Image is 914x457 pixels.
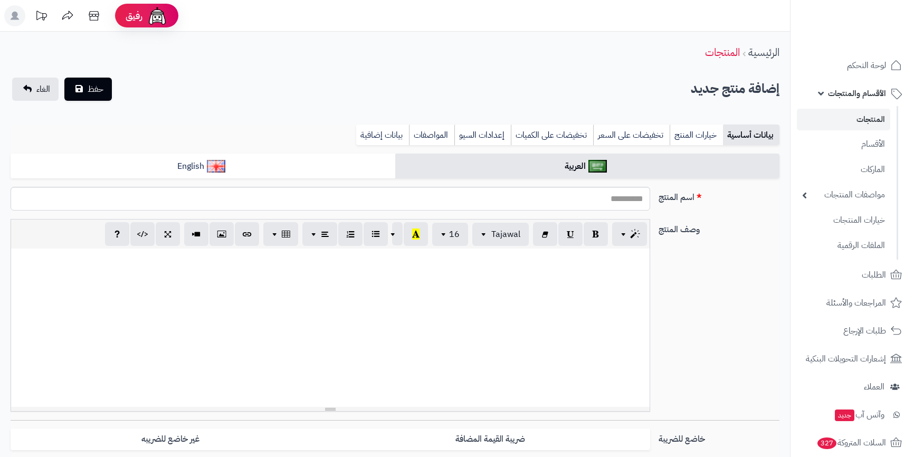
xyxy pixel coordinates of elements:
a: الماركات [797,158,890,181]
a: طلبات الإرجاع [797,318,908,344]
a: خيارات المنتجات [797,209,890,232]
img: English [207,160,225,173]
a: السلات المتروكة327 [797,430,908,455]
a: بيانات أساسية [723,125,779,146]
span: 327 [817,437,836,449]
a: الملفات الرقمية [797,234,890,257]
span: لوحة التحكم [847,58,886,73]
a: تخفيضات على السعر [593,125,670,146]
a: الرئيسية [748,44,779,60]
img: ai-face.png [147,5,168,26]
a: المراجعات والأسئلة [797,290,908,316]
label: ضريبة القيمة المضافة [330,429,650,450]
img: logo-2.png [842,30,904,52]
a: إعدادات السيو [454,125,511,146]
a: المنتجات [705,44,740,60]
span: حفظ [88,83,103,96]
label: وصف المنتج [654,219,784,236]
span: إشعارات التحويلات البنكية [806,351,886,366]
a: إشعارات التحويلات البنكية [797,346,908,372]
a: الطلبات [797,262,908,288]
a: العربية [395,154,780,179]
button: 16 [432,223,468,246]
span: وآتس آب [834,407,884,422]
a: مواصفات المنتجات [797,184,890,206]
img: العربية [588,160,607,173]
span: 16 [449,228,460,241]
span: رفيق [126,9,142,22]
span: السلات المتروكة [816,435,886,450]
span: العملاء [864,379,884,394]
span: جديد [835,410,854,421]
label: اسم المنتج [654,187,784,204]
span: طلبات الإرجاع [843,323,886,338]
a: تحديثات المنصة [28,5,54,29]
a: لوحة التحكم [797,53,908,78]
span: الأقسام والمنتجات [828,86,886,101]
a: تخفيضات على الكميات [511,125,593,146]
label: خاضع للضريبة [654,429,784,445]
span: المراجعات والأسئلة [826,296,886,310]
a: المنتجات [797,109,890,130]
a: العملاء [797,374,908,399]
span: الغاء [36,83,50,96]
a: المواصفات [409,125,454,146]
a: English [11,154,395,179]
span: Tajawal [491,228,520,241]
button: حفظ [64,78,112,101]
a: خيارات المنتج [670,125,723,146]
label: غير خاضع للضريبه [11,429,330,450]
a: الأقسام [797,133,890,156]
button: Tajawal [472,223,529,246]
h2: إضافة منتج جديد [691,78,779,100]
a: الغاء [12,78,59,101]
span: الطلبات [862,268,886,282]
a: بيانات إضافية [356,125,409,146]
a: وآتس آبجديد [797,402,908,427]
